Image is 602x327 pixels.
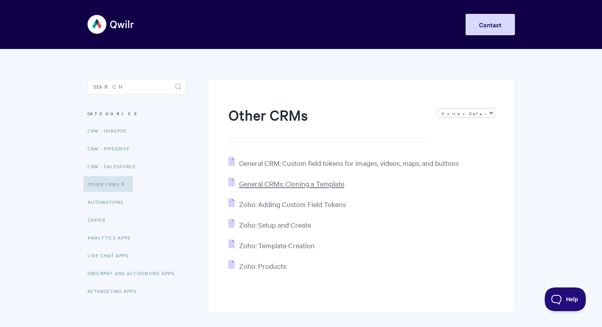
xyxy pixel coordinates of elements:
img: Qwilr Help Center [87,10,135,39]
span: Zoho: Setup and Create [239,220,311,229]
a: Contact [465,14,515,35]
a: CRM - HubSpot [87,123,133,139]
a: Analytics Apps [87,230,137,245]
span: General CRMs: Cloning a Template [239,179,344,188]
span: General CRM: Custom field tokens for images, videos, maps, and buttons [239,158,458,167]
a: Live Chat Apps [87,247,135,263]
a: Zoho: Products [228,261,286,270]
span: Zoho: Products [239,261,286,270]
h1: Other CRMs [228,105,429,139]
a: CRM - Salesforce [87,158,142,174]
a: Zoho: Adding Custom Field Tokens [228,200,346,209]
span: Zoho: Adding Custom Field Tokens [239,200,346,209]
a: Zoho: Template Creation [228,241,314,250]
iframe: Toggle Customer Support [545,287,586,311]
select: Page reloads on selection [437,108,495,118]
a: General CRM: Custom field tokens for images, videos, maps, and buttons [228,158,458,167]
input: Search [87,79,186,95]
a: Automations [87,194,129,210]
a: Zoho: Setup and Create [228,220,311,229]
h3: Categories [87,106,186,121]
a: Retargeting Apps [87,283,142,299]
a: General CRMs: Cloning a Template [228,179,344,188]
a: Other CRMs [84,176,133,192]
a: CRM - Pipedrive [87,141,136,156]
a: QwilrPay and Accounting Apps [87,265,180,281]
a: Zapier [87,212,111,228]
span: Zoho: Template Creation [239,241,314,250]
